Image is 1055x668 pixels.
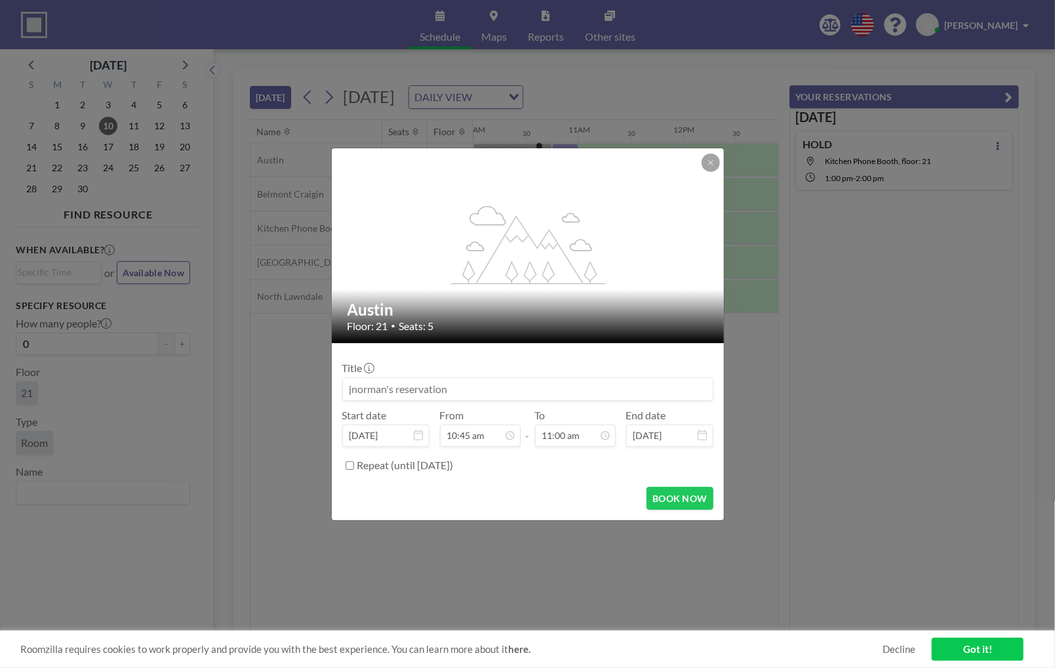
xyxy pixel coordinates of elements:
[342,409,387,422] label: Start date
[535,409,546,422] label: To
[508,643,530,655] a: here.
[348,320,388,333] span: Floor: 21
[647,487,713,510] button: BOOK NOW
[883,643,915,656] a: Decline
[626,409,666,422] label: End date
[343,378,713,400] input: jnorman's reservation
[399,320,434,333] span: Seats: 5
[20,643,883,656] span: Roomzilla requires cookies to work properly and provide you with the best experience. You can lea...
[450,205,605,283] g: flex-grow: 1.2;
[348,300,709,320] h2: Austin
[391,321,396,331] span: •
[342,362,373,375] label: Title
[932,638,1024,661] a: Got it!
[526,413,530,442] span: -
[357,459,454,472] label: Repeat (until [DATE])
[440,409,464,422] label: From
